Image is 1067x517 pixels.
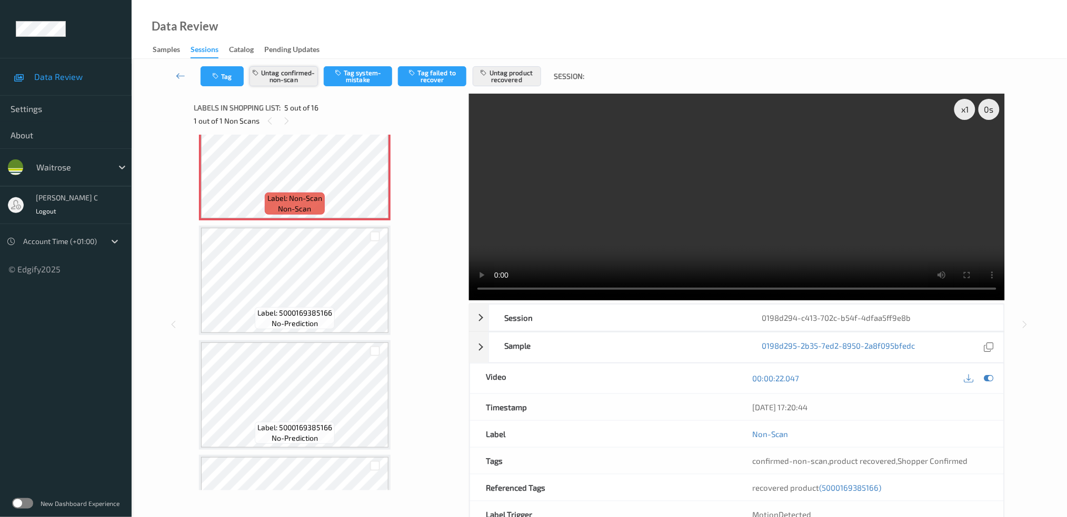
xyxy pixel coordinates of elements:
[746,305,1004,331] div: 0198d294-c413-702c-b54f-4dfaa5ff9e8b
[954,99,975,120] div: x 1
[470,474,737,501] div: Referenced Tags
[191,43,229,58] a: Sessions
[753,456,828,465] span: confirmed-non-scan
[473,66,541,86] button: Untag product recovered
[830,456,896,465] span: product recovered
[194,103,281,113] span: Labels in shopping list:
[264,43,330,57] a: Pending Updates
[272,318,318,329] span: no-prediction
[753,483,882,492] span: recovered product
[191,44,218,58] div: Sessions
[470,304,1004,331] div: Session0198d294-c413-702c-b54f-4dfaa5ff9e8b
[753,402,988,412] div: [DATE] 17:20:44
[753,456,968,465] span: , ,
[229,43,264,57] a: Catalog
[470,448,737,474] div: Tags
[267,193,322,204] span: Label: Non-Scan
[470,421,737,447] div: Label
[979,99,1000,120] div: 0 s
[278,204,311,214] span: non-scan
[554,71,585,82] span: Session:
[489,332,746,362] div: Sample
[250,66,318,86] button: Untag confirmed-non-scan
[229,44,254,57] div: Catalog
[284,103,318,113] span: 5 out of 16
[324,66,392,86] button: Tag system-mistake
[264,44,320,57] div: Pending Updates
[753,373,800,383] a: 00:00:22.047
[398,66,466,86] button: Tag failed to recover
[762,340,915,354] a: 0198d295-2b35-7ed2-8950-2a8f095bfedc
[470,394,737,420] div: Timestamp
[753,429,789,439] a: Non-Scan
[257,422,332,433] span: Label: 5000169385166
[201,66,244,86] button: Tag
[257,308,332,318] span: Label: 5000169385166
[153,43,191,57] a: Samples
[272,433,318,443] span: no-prediction
[489,305,746,331] div: Session
[194,114,462,127] div: 1 out of 1 Non Scans
[153,44,180,57] div: Samples
[820,483,882,492] span: (5000169385166)
[898,456,968,465] span: Shopper Confirmed
[470,363,737,393] div: Video
[470,332,1004,363] div: Sample0198d295-2b35-7ed2-8950-2a8f095bfedc
[152,21,218,32] div: Data Review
